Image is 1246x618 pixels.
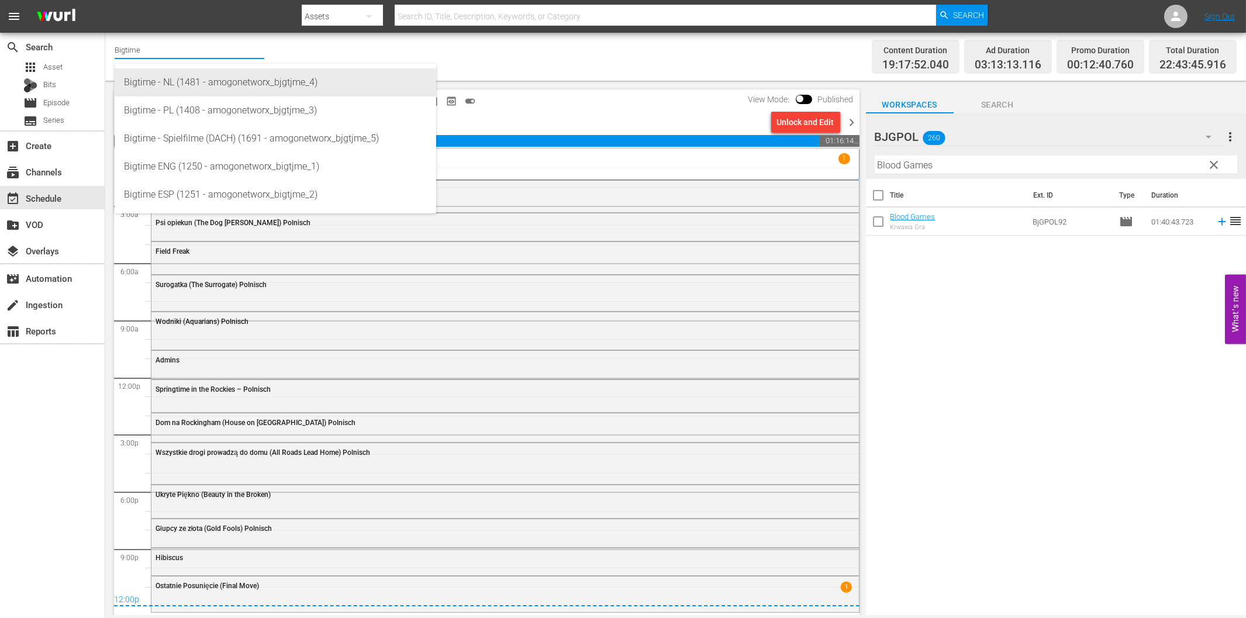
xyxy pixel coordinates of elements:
[1112,179,1144,212] th: Type
[812,95,860,104] span: Published
[777,112,834,133] div: Unlock and Edit
[156,356,180,364] span: Admins
[1067,58,1134,72] span: 00:12:40.760
[954,98,1041,112] span: Search
[6,139,20,153] span: Create
[124,153,427,181] div: Bigtime ENG (1250 - amogonetworx_bigtjme_1)
[7,9,21,23] span: menu
[875,120,1223,153] div: BJGPOL
[6,40,20,54] span: Search
[1147,208,1211,236] td: 01:40:43.723
[891,223,936,231] div: Krwawa Gra
[6,272,20,286] span: movie_filter
[23,96,37,110] span: Episode
[23,60,37,74] span: Asset
[1225,274,1246,344] button: Open Feedback Widget
[6,192,20,206] span: Schedule
[1026,179,1112,212] th: Ext. ID
[1228,214,1242,228] span: reorder
[1159,42,1226,58] div: Total Duration
[1028,208,1114,236] td: BjGPOL92
[156,524,272,533] span: Głupcy ze złota (Gold Fools) Polnisch
[891,179,1027,212] th: Title
[156,554,183,562] span: Hibiscus
[23,114,37,128] span: Series
[156,385,271,393] span: Springtime in the Rockies – Polnisch
[1223,130,1237,144] span: more_vert
[1119,215,1133,229] span: Episode
[43,115,64,126] span: Series
[156,281,267,289] span: Surogatka (The Surrogate) Polnisch
[156,491,271,499] span: Ukryte Piękno (Beauty in the Broken)
[124,68,427,96] div: Bigtime - NL (1481 - amogonetworx_bjgtjme_4)
[156,317,248,326] span: Wodniki (Aquarians) Polnisch
[1216,215,1228,228] svg: Add to Schedule
[891,212,936,221] a: Blood Games
[1204,12,1235,21] a: Sign Out
[1159,58,1226,72] span: 22:43:45.916
[461,92,479,111] span: 24 hours Lineup View is ON
[156,419,355,427] span: Dom na Rockingham (House on [GEOGRAPHIC_DATA]) Polnisch
[43,97,70,109] span: Episode
[1067,42,1134,58] div: Promo Duration
[743,95,796,104] span: View Mode:
[43,79,56,91] span: Bits
[6,324,20,339] span: Reports
[1204,155,1223,174] button: clear
[464,95,476,107] span: toggle_on
[1207,158,1221,172] span: clear
[156,247,189,256] span: Field Freak
[1223,123,1237,151] button: more_vert
[975,42,1041,58] div: Ad Duration
[124,96,427,125] div: Bigtime - PL (1408 - amogonetworx_bjgtjme_3)
[820,135,859,147] span: 01:16:14.084
[840,581,851,592] span: 1
[845,115,860,130] span: chevron_right
[1144,179,1214,212] th: Duration
[6,298,20,312] span: Ingestion
[882,58,949,72] span: 19:17:52.040
[124,181,427,209] div: Bigtime ESP (1251 - amogonetworx_bigtjme_2)
[6,218,20,232] span: VOD
[156,448,370,457] span: Wszystkie drogi prowadzą do domu (All Roads Lead Home) Polnisch
[43,61,63,73] span: Asset
[124,125,427,153] div: Bigtime - Spielfilme (DACH) (1691 - amogonetworx_bjgtjme_5)
[6,165,20,179] span: subscriptions
[28,3,84,30] img: ans4CAIJ8jUAAAAAAAAAAAAAAAAAAAAAAAAgQb4GAAAAAAAAAAAAAAAAAAAAAAAAJMjXAAAAAAAAAAAAAAAAAAAAAAAAgAT5G...
[156,219,310,227] span: Psi opiekun (The Dog [PERSON_NAME]) Polnisch
[936,5,988,26] button: Search
[23,78,37,92] div: Bits
[6,244,20,258] span: Overlays
[156,582,259,590] span: Ostatnie Posunięcie (Final Move)
[842,154,846,163] p: 1
[975,58,1041,72] span: 03:13:13.116
[220,135,820,147] span: 19:17:52.040
[953,5,984,26] span: Search
[114,595,860,606] div: 12:00p
[771,112,840,133] button: Unlock and Edit
[446,95,457,107] span: preview_outlined
[882,42,949,58] div: Content Duration
[796,95,804,103] span: Toggle to switch from Published to Draft view.
[866,98,954,112] span: Workspaces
